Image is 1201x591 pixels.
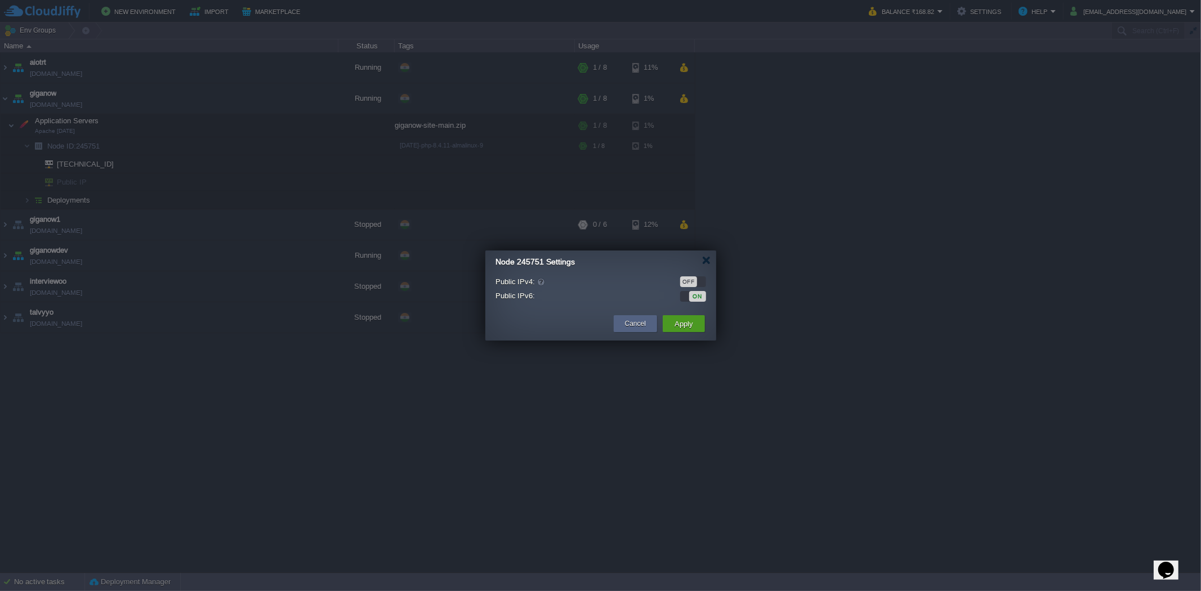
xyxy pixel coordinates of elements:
[689,291,706,302] div: ON
[1154,546,1190,580] iframe: chat widget
[495,275,655,288] label: Public IPv4:
[495,257,575,266] span: Node 245751 Settings
[680,276,697,287] div: OFF
[625,318,646,329] button: Cancel
[495,290,655,302] label: Public IPv6:
[671,317,697,330] button: Apply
